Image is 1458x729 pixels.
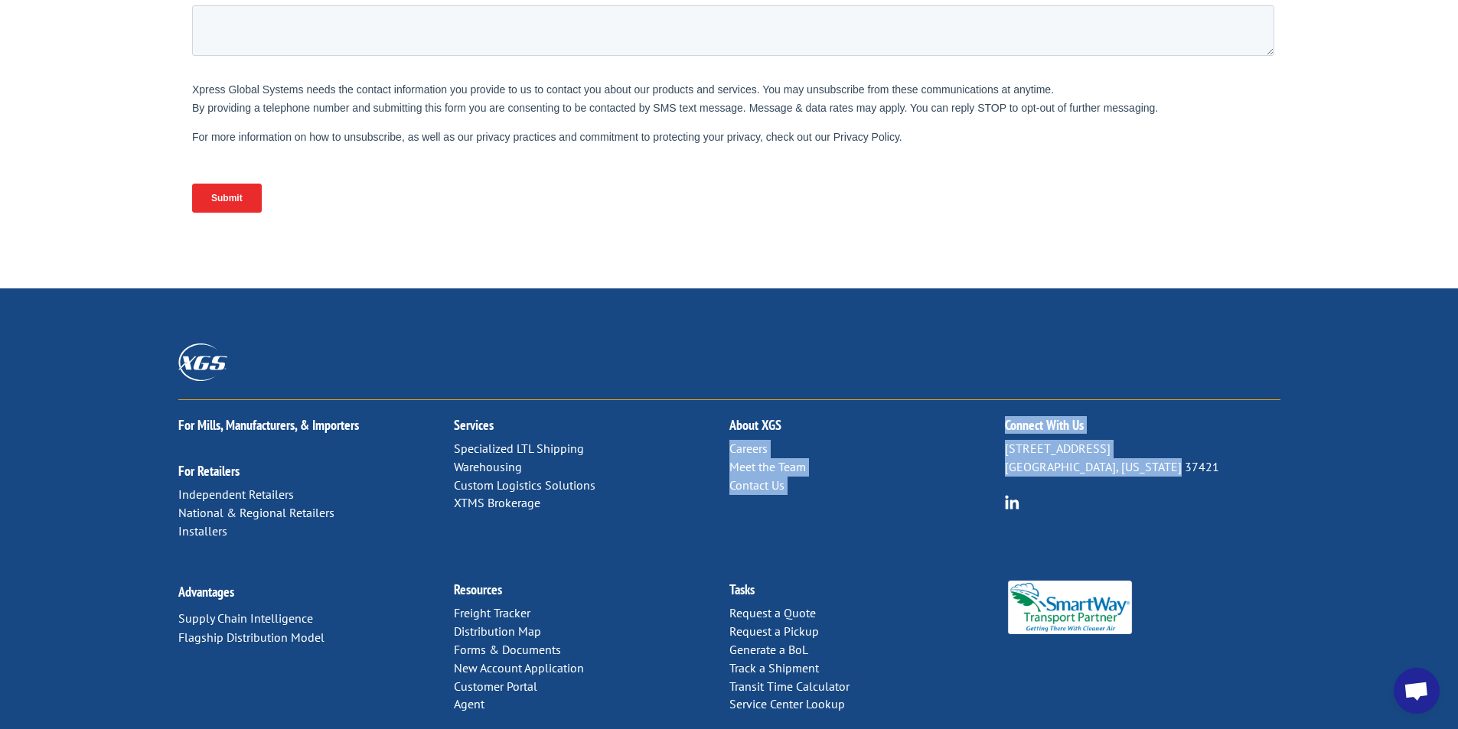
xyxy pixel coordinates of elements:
[729,605,816,620] a: Request a Quote
[548,151,558,161] input: Contact by Email
[729,459,806,474] a: Meet the Team
[178,630,325,645] a: Flagship Distribution Model
[1005,418,1280,440] h2: Connect With Us
[454,416,494,434] a: Services
[178,523,227,539] a: Installers
[729,696,845,711] a: Service Center Lookup
[178,610,313,626] a: Supply Chain Intelligence
[178,505,334,520] a: National & Regional Retailers
[178,416,359,434] a: For Mills, Manufacturers, & Importers
[729,642,808,657] a: Generate a BoL
[454,477,595,493] a: Custom Logistics Solutions
[1394,668,1440,714] a: Open chat
[1005,440,1280,477] p: [STREET_ADDRESS] [GEOGRAPHIC_DATA], [US_STATE] 37421
[544,64,609,76] span: Phone number
[544,127,630,138] span: Contact Preference
[454,605,530,620] a: Freight Tracker
[729,679,850,694] a: Transit Time Calculator
[729,416,781,434] a: About XGS
[178,583,234,600] a: Advantages
[729,623,819,639] a: Request a Pickup
[729,660,819,675] a: Track a Shipment
[1005,581,1136,634] img: Smartway_Logo
[454,623,541,639] a: Distribution Map
[562,172,641,184] span: Contact by Phone
[562,151,637,163] span: Contact by Email
[548,171,558,181] input: Contact by Phone
[454,679,537,694] a: Customer Portal
[1005,495,1019,509] img: group-6
[729,477,784,493] a: Contact Us
[178,343,227,381] img: XGS_Logos_ALL_2024_All_White
[454,495,540,510] a: XTMS Brokerage
[178,487,294,502] a: Independent Retailers
[544,2,591,13] span: Last name
[454,660,584,675] a: New Account Application
[454,581,502,598] a: Resources
[454,459,522,474] a: Warehousing
[178,462,240,480] a: For Retailers
[454,696,484,711] a: Agent
[729,441,768,456] a: Careers
[729,583,1005,604] h2: Tasks
[454,441,584,456] a: Specialized LTL Shipping
[454,642,561,657] a: Forms & Documents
